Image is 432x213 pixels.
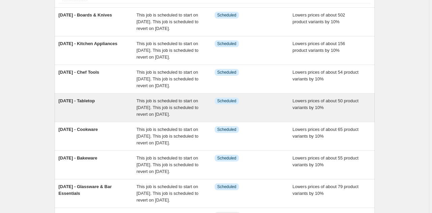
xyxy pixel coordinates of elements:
[59,155,97,161] span: [DATE] - Bakeware
[59,70,99,75] span: [DATE] - Chef Tools
[136,41,198,60] span: This job is scheduled to start on [DATE]. This job is scheduled to revert on [DATE].
[59,41,118,46] span: [DATE] - Kitchen Appliances
[217,70,237,75] span: Scheduled
[136,127,198,145] span: This job is scheduled to start on [DATE]. This job is scheduled to revert on [DATE].
[292,127,359,139] span: Lowers prices of about 65 product variants by 10%
[292,70,359,81] span: Lowers prices of about 54 product variants by 10%
[217,184,237,189] span: Scheduled
[292,98,359,110] span: Lowers prices of about 50 product variants by 10%
[292,155,359,167] span: Lowers prices of about 55 product variants by 10%
[136,184,198,203] span: This job is scheduled to start on [DATE]. This job is scheduled to revert on [DATE].
[59,127,98,132] span: [DATE] - Cookware
[59,98,95,103] span: [DATE] - Tabletop
[136,155,198,174] span: This job is scheduled to start on [DATE]. This job is scheduled to revert on [DATE].
[217,12,237,18] span: Scheduled
[217,127,237,132] span: Scheduled
[59,12,112,17] span: [DATE] - Boards & Knives
[217,155,237,161] span: Scheduled
[217,98,237,104] span: Scheduled
[136,70,198,88] span: This job is scheduled to start on [DATE]. This job is scheduled to revert on [DATE].
[136,98,198,117] span: This job is scheduled to start on [DATE]. This job is scheduled to revert on [DATE].
[292,12,345,24] span: Lowers prices of about 502 product variants by 10%
[292,41,345,53] span: Lowers prices of about 156 product variants by 10%
[217,41,237,46] span: Scheduled
[292,184,359,196] span: Lowers prices of about 79 product variants by 10%
[136,12,198,31] span: This job is scheduled to start on [DATE]. This job is scheduled to revert on [DATE].
[59,184,112,196] span: [DATE] - Glassware & Bar Essentials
